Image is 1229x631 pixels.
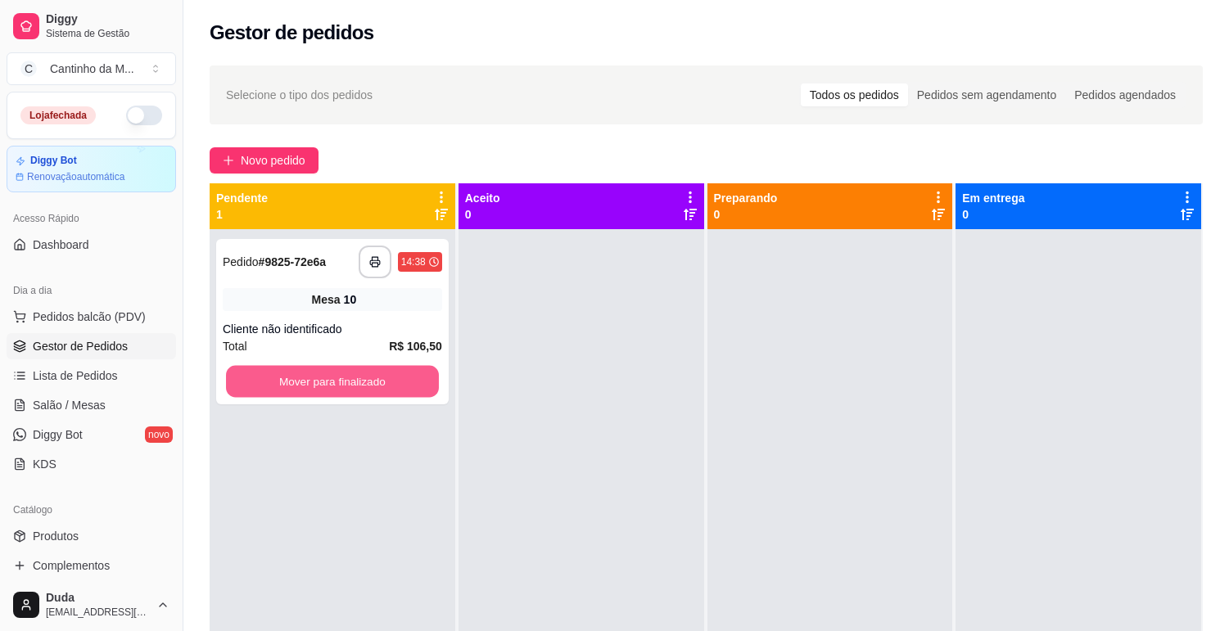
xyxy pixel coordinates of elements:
span: [EMAIL_ADDRESS][DOMAIN_NAME] [46,606,150,619]
span: Diggy Bot [33,426,83,443]
a: Produtos [7,523,176,549]
button: Novo pedido [210,147,319,174]
div: Pedidos sem agendamento [908,83,1065,106]
strong: R$ 106,50 [389,340,442,353]
span: Pedidos balcão (PDV) [33,309,146,325]
p: Pendente [216,190,268,206]
h2: Gestor de pedidos [210,20,374,46]
span: Gestor de Pedidos [33,338,128,354]
a: Dashboard [7,232,176,258]
span: C [20,61,37,77]
button: Select a team [7,52,176,85]
a: Diggy Botnovo [7,421,176,448]
button: Duda[EMAIL_ADDRESS][DOMAIN_NAME] [7,585,176,624]
span: Selecione o tipo dos pedidos [226,86,373,104]
span: Salão / Mesas [33,397,106,413]
a: KDS [7,451,176,477]
span: Total [223,337,247,355]
span: Dashboard [33,237,89,253]
a: Lista de Pedidos [7,363,176,389]
p: Aceito [465,190,500,206]
article: Renovação automática [27,170,124,183]
p: 0 [465,206,500,223]
strong: # 9825-72e6a [259,255,327,268]
span: Diggy [46,12,169,27]
a: Complementos [7,552,176,579]
span: Produtos [33,528,79,544]
div: Cliente não identificado [223,321,442,337]
a: Gestor de Pedidos [7,333,176,359]
div: Todos os pedidos [801,83,908,106]
div: 10 [344,291,357,308]
button: Mover para finalizado [226,366,439,398]
div: Acesso Rápido [7,205,176,232]
span: Mesa [312,291,341,308]
span: Complementos [33,557,110,574]
span: Duda [46,591,150,606]
a: DiggySistema de Gestão [7,7,176,46]
button: Alterar Status [126,106,162,125]
span: Lista de Pedidos [33,367,118,384]
span: Sistema de Gestão [46,27,169,40]
p: Em entrega [962,190,1024,206]
div: Pedidos agendados [1065,83,1185,106]
div: Loja fechada [20,106,96,124]
p: 0 [962,206,1024,223]
span: Novo pedido [241,151,305,169]
a: Diggy BotRenovaçãoautomática [7,146,176,192]
div: Cantinho da M ... [50,61,134,77]
a: Salão / Mesas [7,392,176,418]
p: 0 [714,206,778,223]
div: Catálogo [7,497,176,523]
div: 14:38 [401,255,426,268]
div: Dia a dia [7,277,176,304]
span: plus [223,155,234,166]
article: Diggy Bot [30,155,77,167]
span: KDS [33,456,56,472]
p: 1 [216,206,268,223]
button: Pedidos balcão (PDV) [7,304,176,330]
p: Preparando [714,190,778,206]
span: Pedido [223,255,259,268]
